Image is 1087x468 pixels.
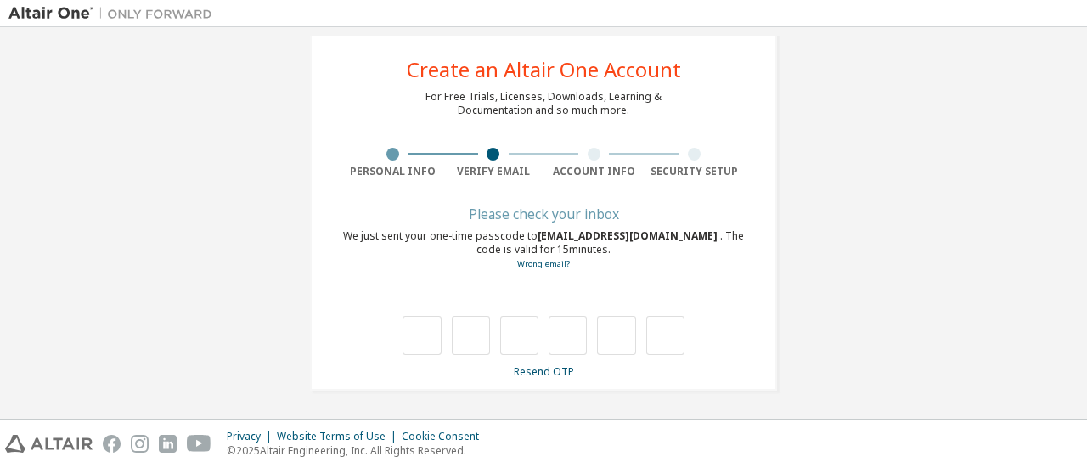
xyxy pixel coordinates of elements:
p: © 2025 Altair Engineering, Inc. All Rights Reserved. [227,443,489,458]
div: Personal Info [342,165,443,178]
img: youtube.svg [187,435,211,453]
a: Go back to the registration form [517,258,570,269]
img: linkedin.svg [159,435,177,453]
div: Cookie Consent [402,430,489,443]
div: Verify Email [443,165,544,178]
span: [EMAIL_ADDRESS][DOMAIN_NAME] [538,228,720,243]
a: Resend OTP [514,364,574,379]
img: facebook.svg [103,435,121,453]
div: We just sent your one-time passcode to . The code is valid for 15 minutes. [342,229,745,271]
div: Account Info [543,165,645,178]
div: Website Terms of Use [277,430,402,443]
div: Please check your inbox [342,209,745,219]
img: altair_logo.svg [5,435,93,453]
div: Security Setup [645,165,746,178]
div: For Free Trials, Licenses, Downloads, Learning & Documentation and so much more. [425,90,662,117]
img: instagram.svg [131,435,149,453]
div: Privacy [227,430,277,443]
div: Create an Altair One Account [407,59,681,80]
img: Altair One [8,5,221,22]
